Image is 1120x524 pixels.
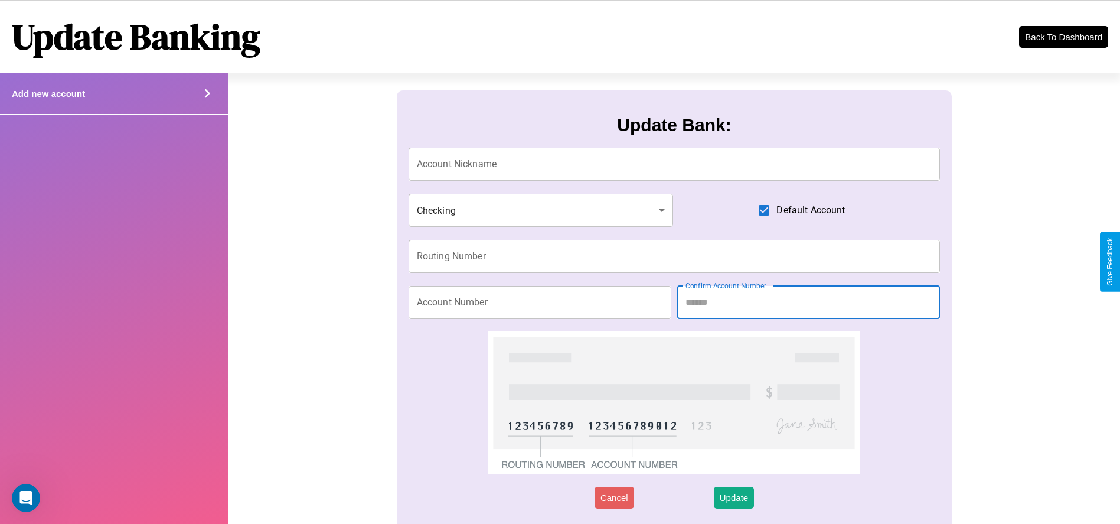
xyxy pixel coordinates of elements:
[12,89,85,99] h4: Add new account
[595,487,634,509] button: Cancel
[617,115,731,135] h3: Update Bank:
[685,281,766,291] label: Confirm Account Number
[1019,26,1108,48] button: Back To Dashboard
[1106,238,1114,286] div: Give Feedback
[12,484,40,512] iframe: Intercom live chat
[409,194,673,227] div: Checking
[776,203,845,217] span: Default Account
[12,12,260,61] h1: Update Banking
[488,331,861,474] img: check
[714,487,754,509] button: Update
